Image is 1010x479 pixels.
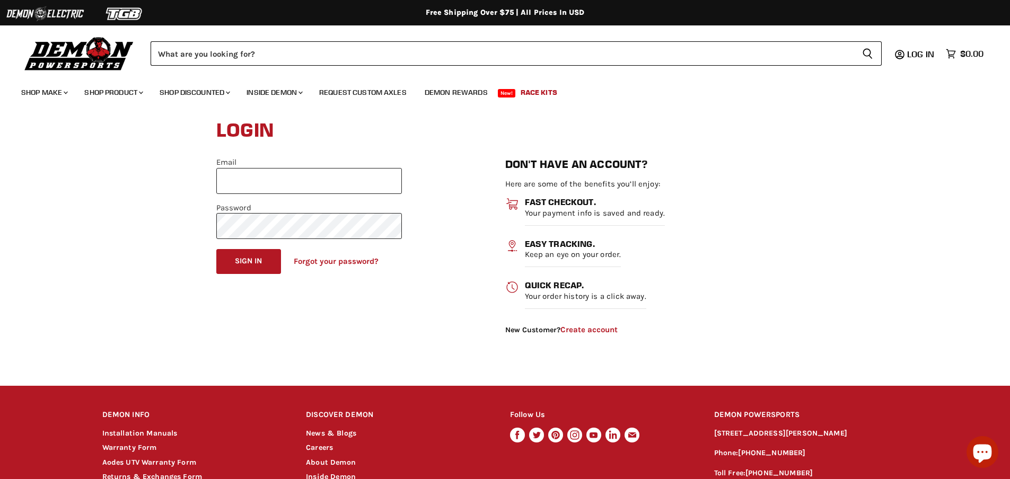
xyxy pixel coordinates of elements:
inbox-online-store-chat: Shopify online store chat [963,436,1002,471]
img: acc-icon1_27x26.png [505,197,520,211]
img: acc-icon3_27x26.png [505,280,520,294]
span: New! [498,89,516,97]
a: News & Blogs [306,429,356,438]
a: About Demon [306,458,356,467]
span: $0.00 [960,49,983,59]
a: Log in [902,49,941,59]
p: Your payment info is saved and ready. [525,209,665,226]
a: Shop Product [76,82,150,103]
p: Keep an eye on your order. [525,250,621,267]
a: Inside Demon [239,82,309,103]
ul: Main menu [13,77,981,103]
h3: Easy tracking. [525,239,621,249]
p: Phone: [714,447,908,459]
h1: Login [216,114,794,148]
p: [STREET_ADDRESS][PERSON_NAME] [714,428,908,440]
img: TGB Logo 2 [85,4,164,24]
img: Demon Powersports [21,34,137,72]
div: Free Shipping Over $75 | All Prices In USD [81,8,929,17]
h3: Fast checkout. [525,197,665,207]
h2: Don't have an account? [505,158,794,171]
span: New Customer? [505,325,794,334]
div: Here are some of the benefits you’ll enjoy: [505,180,794,334]
button: Search [854,41,882,66]
p: Your order history is a click away. [525,292,646,309]
h2: DISCOVER DEMON [306,403,490,428]
a: Aodes UTV Warranty Form [102,458,196,467]
a: Request Custom Axles [311,82,415,103]
span: Log in [907,49,934,59]
a: [PHONE_NUMBER] [738,448,805,457]
a: Forgot your password? [294,256,379,266]
img: Demon Electric Logo 2 [5,4,85,24]
input: Search [151,41,854,66]
a: Careers [306,443,333,452]
h2: DEMON INFO [102,403,286,428]
a: Warranty Form [102,443,157,452]
h2: DEMON POWERSPORTS [714,403,908,428]
button: Sign in [216,249,281,274]
img: acc-icon2_27x26.png [505,239,520,253]
h3: Quick recap. [525,280,646,290]
a: Shop Discounted [152,82,236,103]
a: [PHONE_NUMBER] [745,468,813,477]
form: Product [151,41,882,66]
a: Create account [560,325,618,334]
a: Demon Rewards [417,82,496,103]
a: Shop Make [13,82,74,103]
a: Race Kits [513,82,565,103]
a: Installation Manuals [102,429,178,438]
a: $0.00 [941,46,989,61]
h2: Follow Us [510,403,694,428]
